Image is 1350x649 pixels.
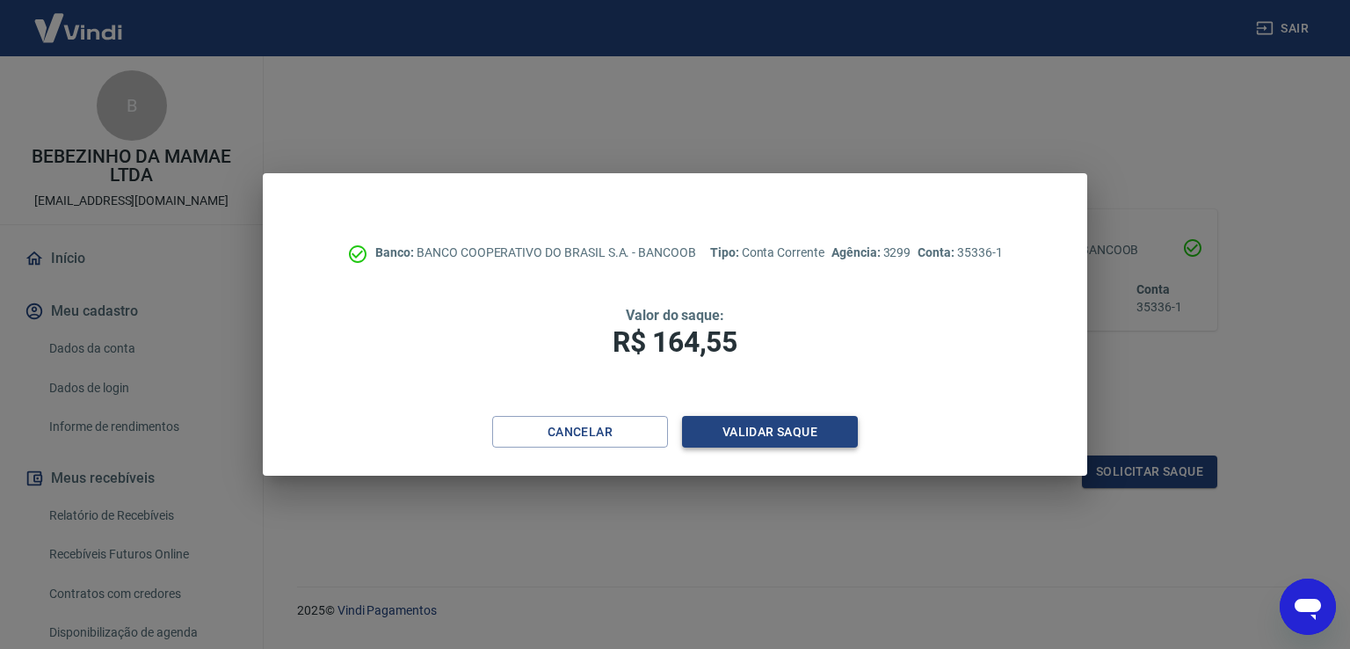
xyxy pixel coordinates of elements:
[710,245,742,259] span: Tipo:
[831,245,883,259] span: Agência:
[375,244,696,262] p: BANCO COOPERATIVO DO BRASIL S.A. - BANCOOB
[831,244,911,262] p: 3299
[682,416,858,448] button: Validar saque
[492,416,668,448] button: Cancelar
[375,245,417,259] span: Banco:
[710,244,824,262] p: Conta Corrente
[613,325,737,359] span: R$ 164,55
[918,245,957,259] span: Conta:
[918,244,1002,262] p: 35336-1
[626,307,724,324] span: Valor do saque:
[1280,579,1336,635] iframe: Botão para abrir a janela de mensagens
